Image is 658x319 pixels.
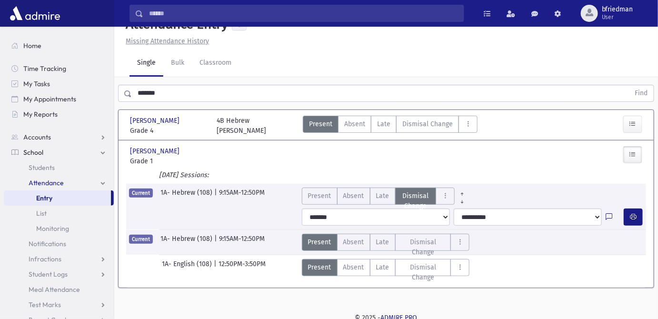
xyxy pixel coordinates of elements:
span: Students [29,163,55,172]
a: Notifications [4,236,114,251]
button: Find [629,85,654,101]
span: Absent [343,237,364,247]
a: All Prior [455,188,469,195]
span: Infractions [29,255,61,263]
span: Dismisal Change [402,119,453,129]
span: | [214,188,219,205]
span: 1A- Hebrew (108) [160,188,214,205]
a: Missing Attendance History [122,37,209,45]
i: [DATE] Sessions: [159,171,209,179]
a: All Later [455,195,469,203]
a: Accounts [4,130,114,145]
span: Entry [36,194,52,202]
span: Current [129,235,153,244]
a: My Tasks [4,76,114,91]
u: Missing Attendance History [126,37,209,45]
span: Present [308,262,331,272]
a: Students [4,160,114,175]
span: Late [376,262,389,272]
span: 12:50PM-3:50PM [219,259,266,276]
span: My Reports [23,110,58,119]
span: Absent [344,119,365,129]
a: Attendance [4,175,114,190]
span: User [602,13,633,21]
span: My Appointments [23,95,76,103]
span: Notifications [29,239,66,248]
span: 9:15AM-12:50PM [219,234,265,251]
a: Entry [4,190,111,206]
span: Grade 1 [130,156,208,166]
div: 4B Hebrew [PERSON_NAME] [217,116,267,136]
a: Classroom [192,50,239,77]
span: Current [129,189,153,198]
span: bfriedman [602,6,633,13]
span: | [214,234,219,251]
span: List [36,209,47,218]
a: Test Marks [4,297,114,312]
span: 1A- English (108) [162,259,214,276]
span: My Tasks [23,80,50,88]
a: My Appointments [4,91,114,107]
span: Late [376,237,389,247]
span: Late [376,191,389,201]
a: List [4,206,114,221]
span: Monitoring [36,224,69,233]
div: AttTypes [302,234,470,251]
div: AttTypes [302,259,470,276]
span: 1A- Hebrew (108) [160,234,214,251]
span: Present [309,119,332,129]
a: My Reports [4,107,114,122]
span: 9:15AM-12:50PM [219,188,265,205]
span: | [214,259,219,276]
input: Search [143,5,464,22]
span: Student Logs [29,270,68,279]
span: Accounts [23,133,51,141]
span: [PERSON_NAME] [130,116,181,126]
span: Home [23,41,41,50]
div: AttTypes [302,188,470,205]
span: Dismisal Change [401,237,445,257]
img: AdmirePro [8,4,62,23]
a: School [4,145,114,160]
a: Single [130,50,163,77]
span: Test Marks [29,300,61,309]
a: Meal Attendance [4,282,114,297]
span: [PERSON_NAME] [130,146,181,156]
a: Infractions [4,251,114,267]
span: Absent [343,262,364,272]
span: Absent [343,191,364,201]
span: Meal Attendance [29,285,80,294]
span: Attendance [29,179,64,187]
a: Home [4,38,114,53]
span: Late [377,119,390,129]
span: Present [308,237,331,247]
a: Monitoring [4,221,114,236]
span: Dismisal Change [401,191,430,211]
a: Student Logs [4,267,114,282]
span: School [23,148,43,157]
span: Time Tracking [23,64,66,73]
span: Present [308,191,331,201]
a: Bulk [163,50,192,77]
a: Time Tracking [4,61,114,76]
div: AttTypes [303,116,478,136]
span: Grade 4 [130,126,208,136]
span: Dismisal Change [401,262,445,282]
